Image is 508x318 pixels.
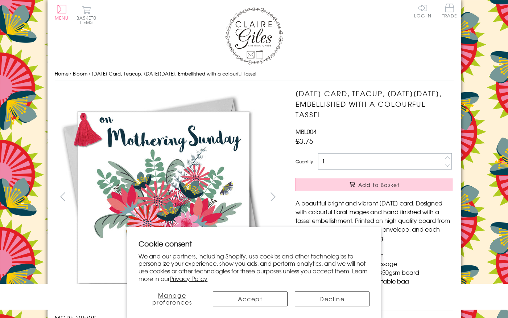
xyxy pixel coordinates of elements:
label: Quantity [296,158,313,165]
button: Manage preferences [139,291,205,306]
a: Bloom [73,70,87,77]
a: Log In [414,4,431,18]
span: Add to Basket [358,181,400,188]
span: 0 items [80,15,96,25]
a: Privacy Policy [170,274,207,283]
p: A beautiful bright and vibrant [DATE] card. Designed with colourful floral images and hand finish... [296,199,453,242]
span: Manage preferences [152,291,192,306]
span: › [89,70,90,77]
span: Menu [55,15,69,21]
span: Trade [442,4,457,18]
button: Accept [213,291,288,306]
button: Add to Basket [296,178,453,191]
span: £3.75 [296,136,313,146]
button: Menu [55,5,69,20]
img: Claire Giles Greetings Cards [225,7,283,65]
nav: breadcrumbs [55,66,454,81]
img: Mother's Day Card, Teacup, Mothering Sunday, Embellished with a colourful tassel [281,88,499,306]
span: [DATE] Card, Teacup, [DATE][DATE], Embellished with a colourful tassel [92,70,256,77]
span: › [70,70,71,77]
p: We and our partners, including Shopify, use cookies and other technologies to personalize your ex... [139,252,369,282]
a: Trade [442,4,457,19]
button: Basket0 items [77,6,96,24]
h2: Cookie consent [139,238,369,249]
button: Decline [295,291,369,306]
button: next [265,188,281,205]
span: MBL004 [296,127,317,136]
button: prev [55,188,71,205]
h1: [DATE] Card, Teacup, [DATE][DATE], Embellished with a colourful tassel [296,88,453,119]
a: Home [55,70,69,77]
img: Mother's Day Card, Teacup, Mothering Sunday, Embellished with a colourful tassel [54,88,272,306]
